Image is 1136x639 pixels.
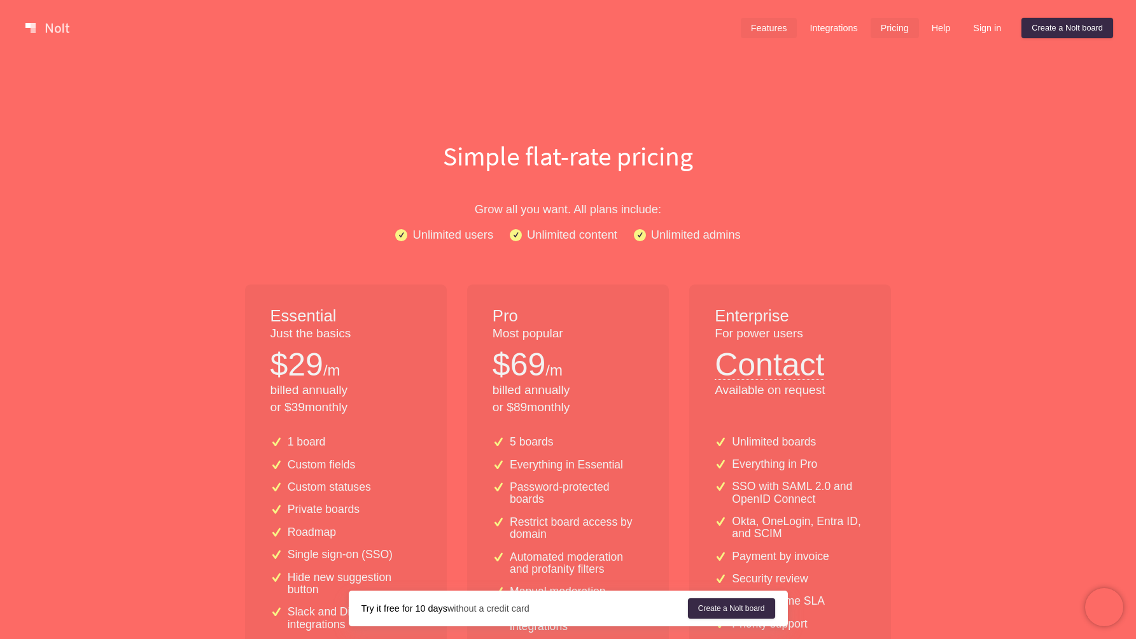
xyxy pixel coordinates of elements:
[361,603,447,614] strong: Try it free for 10 days
[510,436,553,448] p: 5 boards
[799,18,867,38] a: Integrations
[361,602,688,615] div: without a credit card
[288,481,371,493] p: Custom statuses
[510,459,623,471] p: Everything in Essential
[288,459,356,471] p: Custom fields
[270,325,421,342] p: Just the basics
[493,342,545,387] p: $ 69
[732,551,829,563] p: Payment by invoice
[871,18,919,38] a: Pricing
[288,549,393,561] p: Single sign-on (SSO)
[510,481,643,506] p: Password-protected boards
[715,382,866,399] p: Available on request
[715,325,866,342] p: For power users
[510,516,643,541] p: Restrict board access by domain
[270,382,421,416] p: billed annually or $ 39 monthly
[963,18,1011,38] a: Sign in
[510,586,606,598] p: Manual moderation
[922,18,961,38] a: Help
[1021,18,1113,38] a: Create a Nolt board
[161,200,976,218] p: Grow all you want. All plans include:
[270,305,421,328] h1: Essential
[412,225,493,244] p: Unlimited users
[493,305,643,328] h1: Pro
[715,342,824,380] button: Contact
[510,551,643,576] p: Automated moderation and profanity filters
[493,325,643,342] p: Most popular
[161,137,976,174] h1: Simple flat-rate pricing
[715,305,866,328] h1: Enterprise
[732,573,808,585] p: Security review
[732,458,817,470] p: Everything in Pro
[288,436,326,448] p: 1 board
[732,481,866,505] p: SSO with SAML 2.0 and OpenID Connect
[288,572,421,596] p: Hide new suggestion button
[1085,588,1123,626] iframe: Chatra live chat
[288,503,360,516] p: Private boards
[732,436,816,448] p: Unlimited boards
[545,360,563,381] p: /m
[527,225,617,244] p: Unlimited content
[651,225,741,244] p: Unlimited admins
[493,382,643,416] p: billed annually or $ 89 monthly
[732,516,866,540] p: Okta, OneLogin, Entra ID, and SCIM
[323,360,340,381] p: /m
[288,526,336,538] p: Roadmap
[688,598,775,619] a: Create a Nolt board
[270,342,323,387] p: $ 29
[741,18,797,38] a: Features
